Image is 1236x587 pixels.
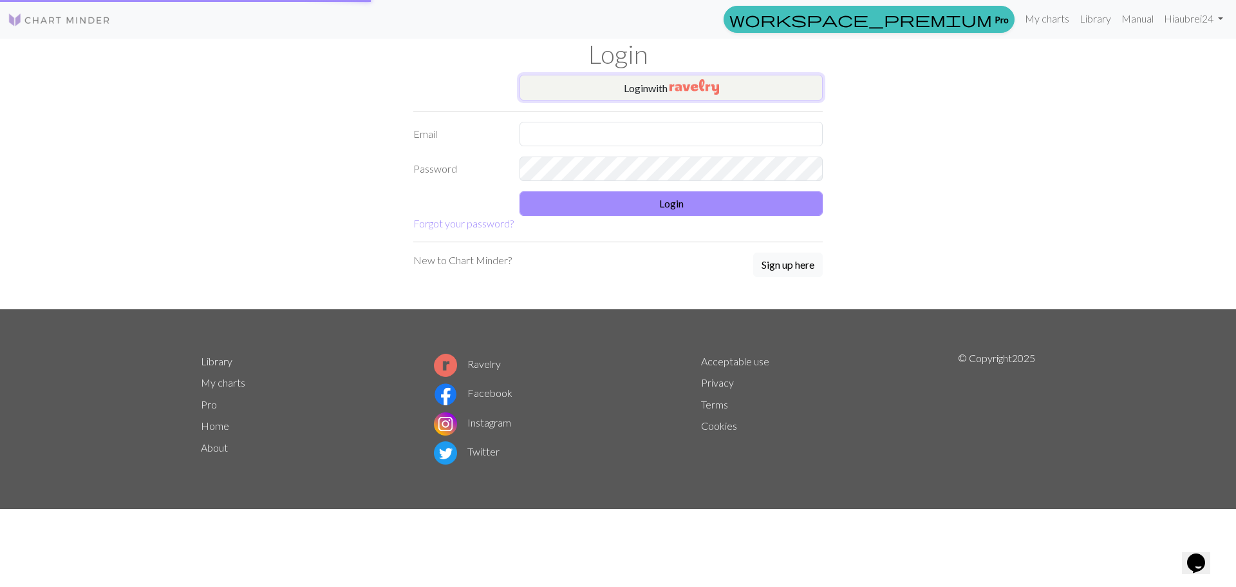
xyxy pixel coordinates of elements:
a: My charts [201,376,245,389]
a: Terms [701,398,728,410]
img: Facebook logo [434,383,457,406]
a: Forgot your password? [413,217,514,229]
a: Instagram [434,416,511,428]
a: Ravelry [434,358,501,370]
a: About [201,441,228,454]
a: Facebook [434,387,512,399]
a: Library [1074,6,1116,32]
a: Pro [724,6,1015,33]
a: Sign up here [753,253,823,278]
a: Library [201,355,232,367]
img: Ravelry logo [434,354,457,377]
img: Logo [8,12,111,28]
span: workspace_premium [729,10,992,28]
a: Home [201,419,229,432]
iframe: chat widget [1182,535,1223,574]
button: Sign up here [753,253,823,277]
p: © Copyright 2025 [958,351,1035,468]
a: Twitter [434,445,500,457]
button: Login [520,191,823,216]
label: Password [406,157,512,181]
a: Privacy [701,376,734,389]
h1: Login [193,39,1043,70]
a: Hiaubrei24 [1159,6,1228,32]
a: Pro [201,398,217,410]
img: Twitter logo [434,441,457,465]
p: New to Chart Minder? [413,253,512,268]
a: Cookies [701,419,737,432]
a: Acceptable use [701,355,769,367]
img: Instagram logo [434,412,457,436]
img: Ravelry [669,79,719,95]
label: Email [406,122,512,146]
a: My charts [1020,6,1074,32]
a: Manual [1116,6,1159,32]
button: Loginwith [520,75,823,101]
